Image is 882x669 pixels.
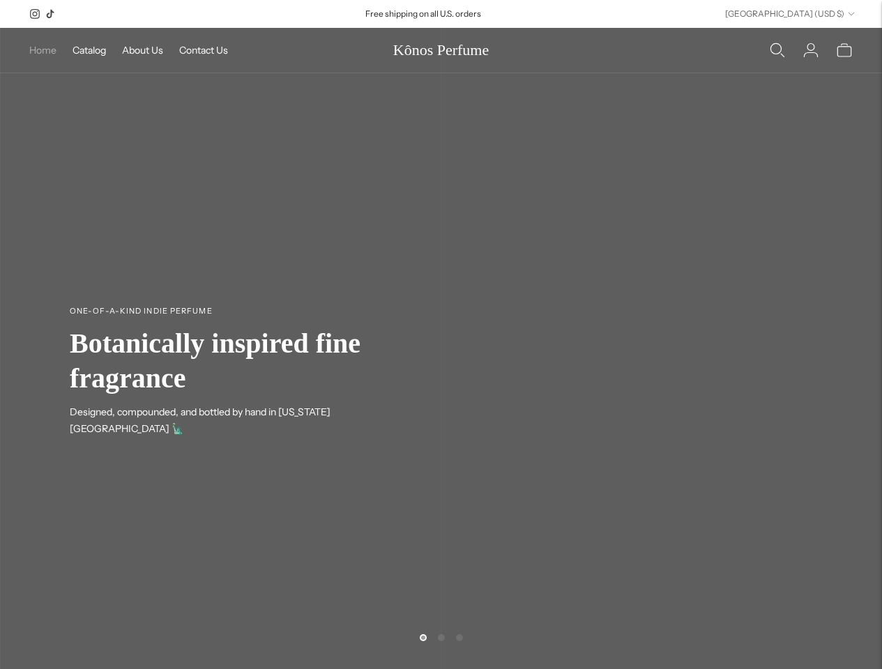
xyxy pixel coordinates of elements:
button: Move carousel to slide 1 [420,634,427,641]
h2: One-of-a-kind indie perfume [70,305,418,318]
a: Login [801,35,821,66]
a: Catalog [73,35,106,66]
a: Home [29,35,56,66]
button: Move carousel to slide 2 [438,634,445,641]
p: Designed, compounded, and bottled by hand in [US_STATE][GEOGRAPHIC_DATA] 🗽 [70,404,404,438]
span: Kônos Perfume [393,42,489,59]
button: Move carousel to slide 3 [456,634,463,641]
button: [GEOGRAPHIC_DATA] (USD $) [725,4,854,24]
a: Contact Us [179,35,228,66]
a: Open quick search [768,35,787,66]
a: Kônos Perfume [393,35,489,66]
a: About Us [122,35,163,66]
h2: Botanically inspired fine fragrance [70,326,418,396]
